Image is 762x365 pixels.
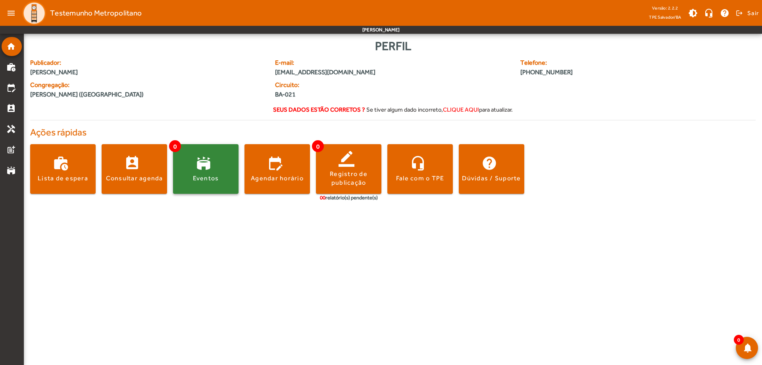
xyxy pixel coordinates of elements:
div: Consultar agenda [106,174,163,183]
span: 0 [312,140,324,152]
mat-icon: work_history [6,62,16,72]
div: relatório(s) pendente(s) [320,194,378,202]
div: Perfil [30,37,756,55]
span: Circuito: [275,80,388,90]
span: BA-021 [275,90,388,99]
div: Registro de publicação [316,170,381,187]
button: Registro de publicação [316,144,381,194]
button: Sair [735,7,759,19]
button: Agendar horário [244,144,310,194]
mat-icon: post_add [6,145,16,154]
mat-icon: edit_calendar [6,83,16,93]
span: Se tiver algum dado incorreto, para atualizar. [366,106,513,113]
span: [PERSON_NAME] [30,68,266,77]
div: Lista de espera [38,174,88,183]
button: Eventos [173,144,239,194]
img: Logo TPE [22,1,46,25]
span: 0 [734,335,744,345]
strong: Seus dados estão corretos ? [273,106,365,113]
div: Versão: 2.2.2 [649,3,681,13]
span: E-mail: [275,58,510,68]
button: Lista de espera [30,144,96,194]
span: TPE Salvador/BA [649,13,681,21]
span: Telefone: [520,58,695,68]
span: Congregação: [30,80,266,90]
span: [EMAIL_ADDRESS][DOMAIN_NAME] [275,68,510,77]
div: Agendar horário [251,174,304,183]
button: Consultar agenda [102,144,167,194]
span: Publicador: [30,58,266,68]
a: Testemunho Metropolitano [19,1,142,25]
mat-icon: stadium [6,166,16,175]
div: Dúvidas / Suporte [462,174,521,183]
div: Eventos [193,174,219,183]
span: [PHONE_NUMBER] [520,68,695,77]
mat-icon: perm_contact_calendar [6,104,16,113]
button: Fale com o TPE [387,144,453,194]
span: 0 [169,140,181,152]
h4: Ações rápidas [30,127,756,138]
span: [PERSON_NAME] ([GEOGRAPHIC_DATA]) [30,90,144,99]
span: clique aqui [443,106,479,113]
div: Fale com o TPE [396,174,444,183]
span: Testemunho Metropolitano [50,7,142,19]
mat-icon: handyman [6,124,16,134]
mat-icon: menu [3,5,19,21]
span: Sair [747,7,759,19]
mat-icon: home [6,42,16,51]
button: Dúvidas / Suporte [459,144,524,194]
span: 00 [320,195,325,201]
